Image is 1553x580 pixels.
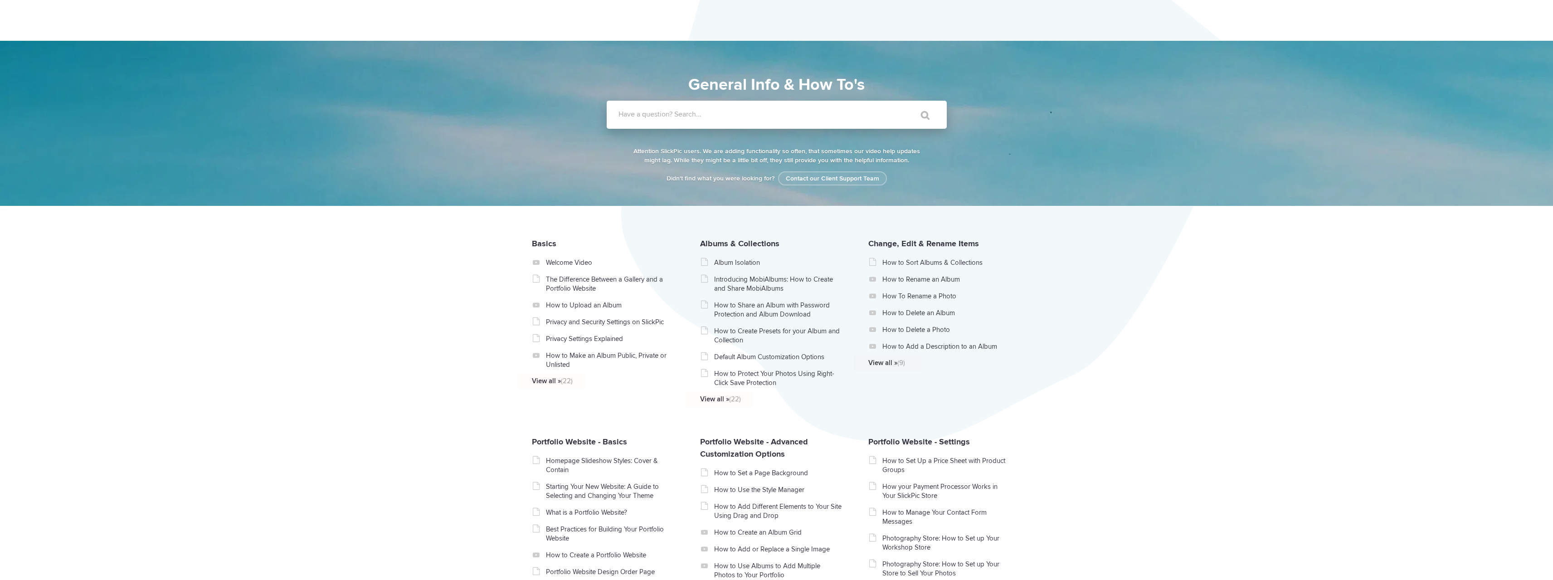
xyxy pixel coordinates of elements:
[868,239,979,249] a: Change, Edit & Rename Items
[902,104,940,126] input: 
[546,508,674,517] a: What is a Portfolio Website?
[714,528,842,537] a: How to Create an Album Grid
[532,437,627,447] a: Portfolio Website - Basics
[714,327,842,345] a: How to Create Presets for your Album and Collection
[882,292,1011,301] a: How To Rename a Photo
[700,395,828,404] a: View all »(22)
[714,502,842,520] a: How to Add Different Elements to Your Site Using Drag and Drop
[700,239,779,249] a: Albums & Collections
[714,561,842,580] a: How to Use Albums to Add Multiple Photos to Your Portfolio
[546,317,674,327] a: Privacy and Security Settings on SlickPic
[700,437,808,459] a: Portfolio Website - Advanced Customization Options
[868,437,970,447] a: Portfolio Website - Settings
[714,258,842,267] a: Album Isolation
[868,358,997,367] a: View all »(9)
[714,369,842,387] a: How to Protect Your Photos Using Right-Click Save Protection
[778,171,887,185] a: Contact our Client Support Team
[618,110,959,119] label: Have a question? Search...
[632,147,922,165] p: Attention SlickPic users. We are adding functionality so often, that sometimes our video help upd...
[882,258,1011,267] a: How to Sort Albums & Collections
[546,258,674,267] a: Welcome Video
[546,334,674,343] a: Privacy Settings Explained
[714,485,842,494] a: How to Use the Style Manager
[714,352,842,361] a: Default Album Customization Options
[882,482,1011,500] a: How your Payment Processor Works in Your SlickPic Store
[546,301,674,310] a: How to Upload an Album
[546,567,674,576] a: Portfolio Website Design Order Page
[546,525,674,543] a: Best Practices for Building Your Portfolio Website
[882,342,1011,351] a: How to Add a Description to an Album
[714,275,842,293] a: Introducing MobiAlbums: How to Create and Share MobiAlbums
[882,308,1011,317] a: How to Delete an Album
[546,551,674,560] a: How to Create a Portfolio Website
[882,534,1011,552] a: Photography Store: How to Set up Your Workshop Store
[714,545,842,554] a: How to Add or Replace a Single Image
[882,560,1011,578] a: Photography Store: How to Set up Your Store to Sell Your Photos
[566,73,988,97] h1: General Info & How To's
[546,351,674,369] a: How to Make an Album Public, Private or Unlisted
[882,508,1011,526] a: How to Manage Your Contact Form Messages
[546,456,674,474] a: Homepage Slideshow Styles: Cover & Contain
[546,482,674,500] a: Starting Your New Website: A Guide to Selecting and Changing Your Theme
[546,275,674,293] a: The Difference Between a Gallery and a Portfolio Website
[714,468,842,478] a: How to Set a Page Background
[882,456,1011,474] a: How to Set Up a Price Sheet with Product Groups
[632,174,922,183] p: Didn't find what you were looking for?
[532,376,660,385] a: View all »(22)
[882,275,1011,284] a: How to Rename an Album
[532,239,556,249] a: Basics
[714,301,842,319] a: How to Share an Album with Password Protection and Album Download
[882,325,1011,334] a: How to Delete a Photo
